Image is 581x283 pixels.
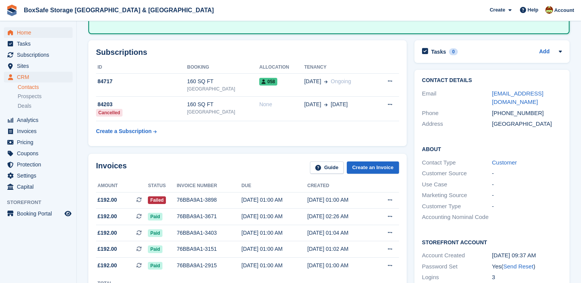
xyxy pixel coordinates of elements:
[449,48,458,55] div: 0
[4,61,73,71] a: menu
[18,84,73,91] a: Contacts
[63,209,73,218] a: Preview store
[4,72,73,82] a: menu
[7,199,76,206] span: Storefront
[98,245,117,253] span: £192.00
[310,161,344,174] a: Guide
[242,245,307,253] div: [DATE] 01:00 AM
[187,86,259,92] div: [GEOGRAPHIC_DATA]
[148,213,162,220] span: Paid
[17,49,63,60] span: Subscriptions
[177,245,242,253] div: 76BBA9A1-3151
[490,6,505,14] span: Create
[307,229,373,237] div: [DATE] 01:04 AM
[259,100,304,109] div: None
[96,124,157,138] a: Create a Subscription
[242,196,307,204] div: [DATE] 01:00 AM
[4,159,73,170] a: menu
[177,212,242,220] div: 76BBA9A1-3671
[18,93,41,100] span: Prospects
[187,109,259,115] div: [GEOGRAPHIC_DATA]
[307,196,373,204] div: [DATE] 01:00 AM
[242,212,307,220] div: [DATE] 01:00 AM
[422,120,492,128] div: Address
[4,49,73,60] a: menu
[148,196,166,204] span: Failed
[17,148,63,159] span: Coupons
[422,213,492,222] div: Accounting Nominal Code
[304,100,321,109] span: [DATE]
[242,262,307,270] div: [DATE] 01:00 AM
[422,262,492,271] div: Password Set
[148,229,162,237] span: Paid
[492,202,562,211] div: -
[307,180,373,192] th: Created
[545,6,553,14] img: Kim
[422,180,492,189] div: Use Case
[96,127,152,135] div: Create a Subscription
[422,89,492,107] div: Email
[492,90,543,105] a: [EMAIL_ADDRESS][DOMAIN_NAME]
[98,196,117,204] span: £192.00
[422,238,562,246] h2: Storefront Account
[492,109,562,118] div: [PHONE_NUMBER]
[187,77,259,86] div: 160 SQ FT
[307,245,373,253] div: [DATE] 01:02 AM
[17,72,63,82] span: CRM
[96,48,399,57] h2: Subscriptions
[331,100,348,109] span: [DATE]
[17,159,63,170] span: Protection
[259,61,304,74] th: Allocation
[492,251,562,260] div: [DATE] 09:37 AM
[422,145,562,153] h2: About
[492,180,562,189] div: -
[96,161,127,174] h2: Invoices
[148,180,177,192] th: Status
[18,102,73,110] a: Deals
[242,180,307,192] th: Due
[4,170,73,181] a: menu
[187,61,259,74] th: Booking
[17,126,63,137] span: Invoices
[554,7,574,14] span: Account
[4,181,73,192] a: menu
[304,77,321,86] span: [DATE]
[422,109,492,118] div: Phone
[18,102,31,110] span: Deals
[492,191,562,200] div: -
[4,27,73,38] a: menu
[492,159,517,166] a: Customer
[148,262,162,270] span: Paid
[96,77,187,86] div: 84717
[4,38,73,49] a: menu
[98,212,117,220] span: £192.00
[98,262,117,270] span: £192.00
[422,169,492,178] div: Customer Source
[6,5,18,16] img: stora-icon-8386f47178a22dfd0bd8f6a31ec36ba5ce8667c1dd55bd0f319d3a0aa187defe.svg
[422,77,562,84] h2: Contact Details
[17,181,63,192] span: Capital
[187,100,259,109] div: 160 SQ FT
[528,6,538,14] span: Help
[17,38,63,49] span: Tasks
[177,180,242,192] th: Invoice number
[96,61,187,74] th: ID
[492,262,562,271] div: Yes
[4,126,73,137] a: menu
[96,109,122,117] div: Cancelled
[422,251,492,260] div: Account Created
[331,78,351,84] span: Ongoing
[4,148,73,159] a: menu
[242,229,307,237] div: [DATE] 01:00 AM
[17,27,63,38] span: Home
[422,202,492,211] div: Customer Type
[18,92,73,100] a: Prospects
[307,262,373,270] div: [DATE] 01:00 AM
[17,115,63,125] span: Analytics
[422,273,492,282] div: Logins
[148,245,162,253] span: Paid
[17,170,63,181] span: Settings
[539,48,550,56] a: Add
[96,100,187,109] div: 84203
[503,263,533,270] a: Send Reset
